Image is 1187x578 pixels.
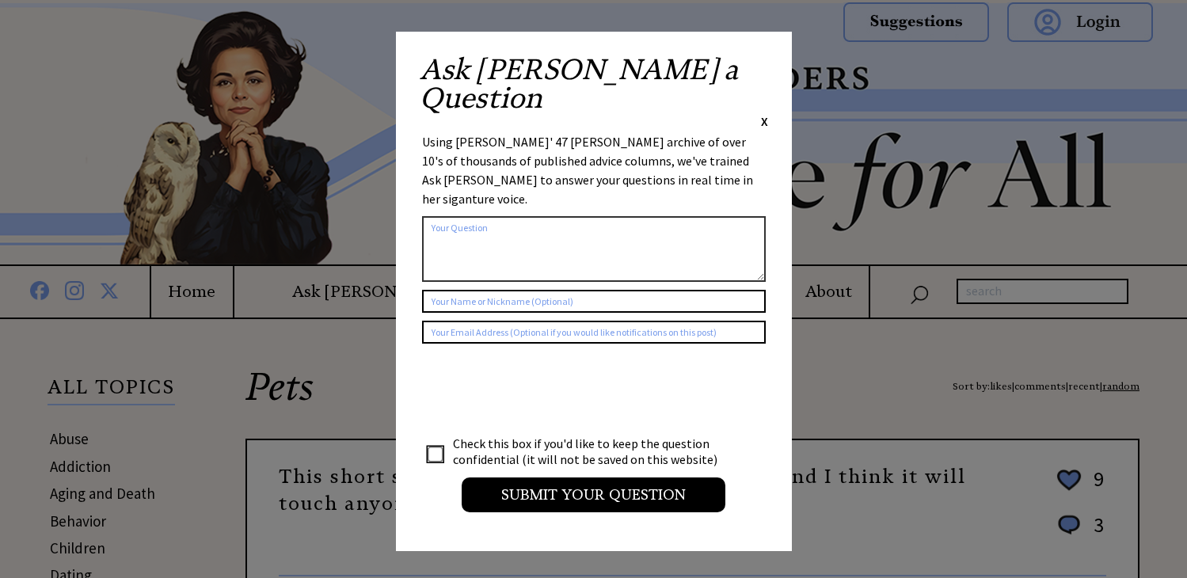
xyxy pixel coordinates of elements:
span: X [761,113,768,129]
td: Check this box if you'd like to keep the question confidential (it will not be saved on this webs... [452,435,732,468]
div: Using [PERSON_NAME]' 47 [PERSON_NAME] archive of over 10's of thousands of published advice colum... [422,132,766,208]
input: Your Name or Nickname (Optional) [422,290,766,313]
input: Your Email Address (Optional if you would like notifications on this post) [422,321,766,344]
input: Submit your Question [462,477,725,512]
iframe: reCAPTCHA [422,359,663,421]
h2: Ask [PERSON_NAME] a Question [420,55,768,112]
